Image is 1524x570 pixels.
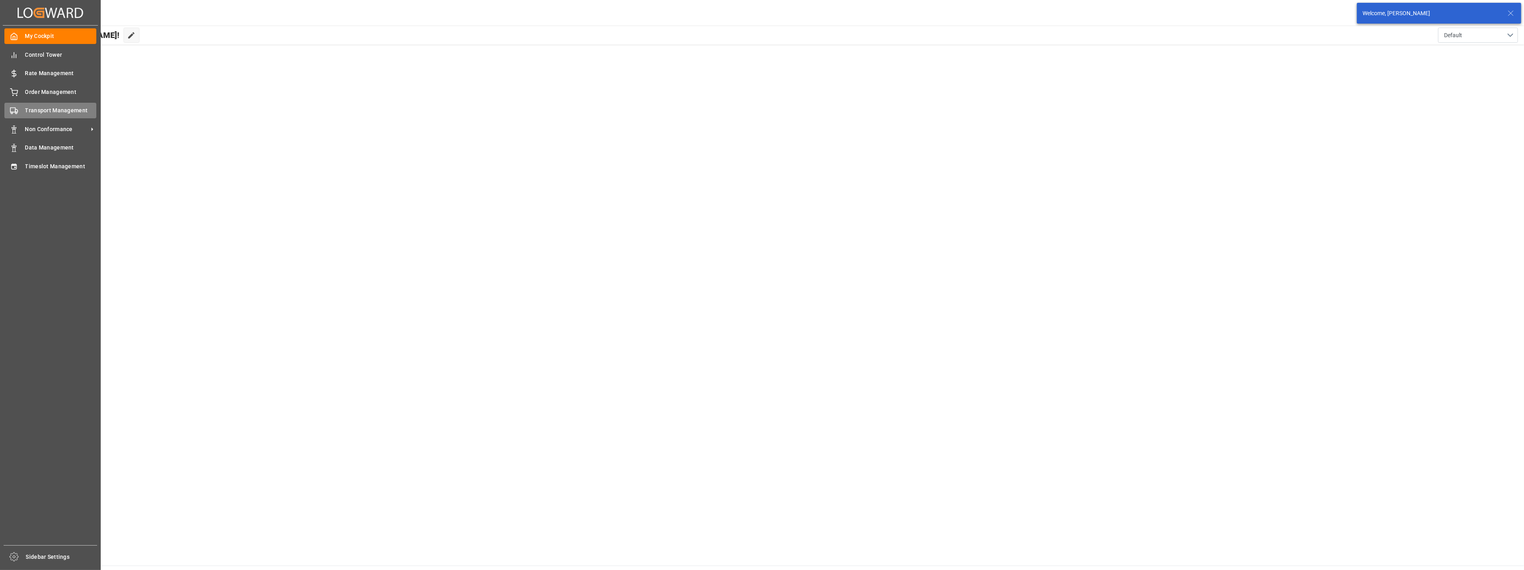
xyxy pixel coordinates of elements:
[25,51,97,59] span: Control Tower
[25,143,97,152] span: Data Management
[25,88,97,96] span: Order Management
[4,66,96,81] a: Rate Management
[4,84,96,100] a: Order Management
[1438,28,1518,43] button: open menu
[4,28,96,44] a: My Cockpit
[4,140,96,155] a: Data Management
[4,158,96,174] a: Timeslot Management
[34,28,120,43] span: Hello [PERSON_NAME]!
[25,69,97,78] span: Rate Management
[4,47,96,62] a: Control Tower
[1363,9,1500,18] div: Welcome, [PERSON_NAME]
[1444,31,1462,40] span: Default
[25,106,97,115] span: Transport Management
[25,125,88,134] span: Non Conformance
[25,32,97,40] span: My Cockpit
[25,162,97,171] span: Timeslot Management
[4,103,96,118] a: Transport Management
[26,553,98,561] span: Sidebar Settings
